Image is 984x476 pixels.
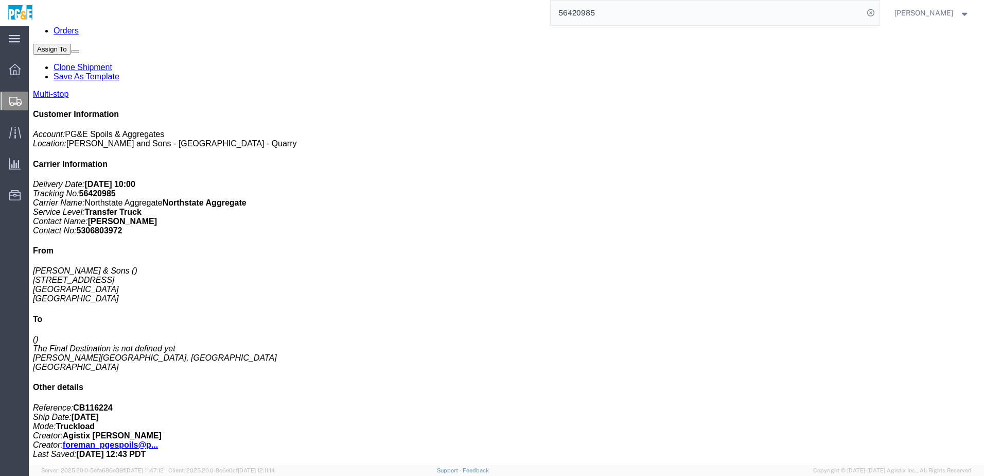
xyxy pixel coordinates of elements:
a: Support [437,467,463,473]
span: [DATE] 11:47:12 [125,467,164,473]
a: Feedback [463,467,489,473]
span: Copyright © [DATE]-[DATE] Agistix Inc., All Rights Reserved [813,466,972,475]
input: Search for shipment number, reference number [551,1,864,25]
iframe: FS Legacy Container [29,26,984,465]
span: Client: 2025.20.0-8c6e0cf [168,467,275,473]
span: Server: 2025.20.0-5efa686e39f [41,467,164,473]
span: Evelyn Angel [894,7,953,19]
span: [DATE] 12:11:14 [238,467,275,473]
img: logo [7,5,33,21]
button: [PERSON_NAME] [894,7,970,19]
